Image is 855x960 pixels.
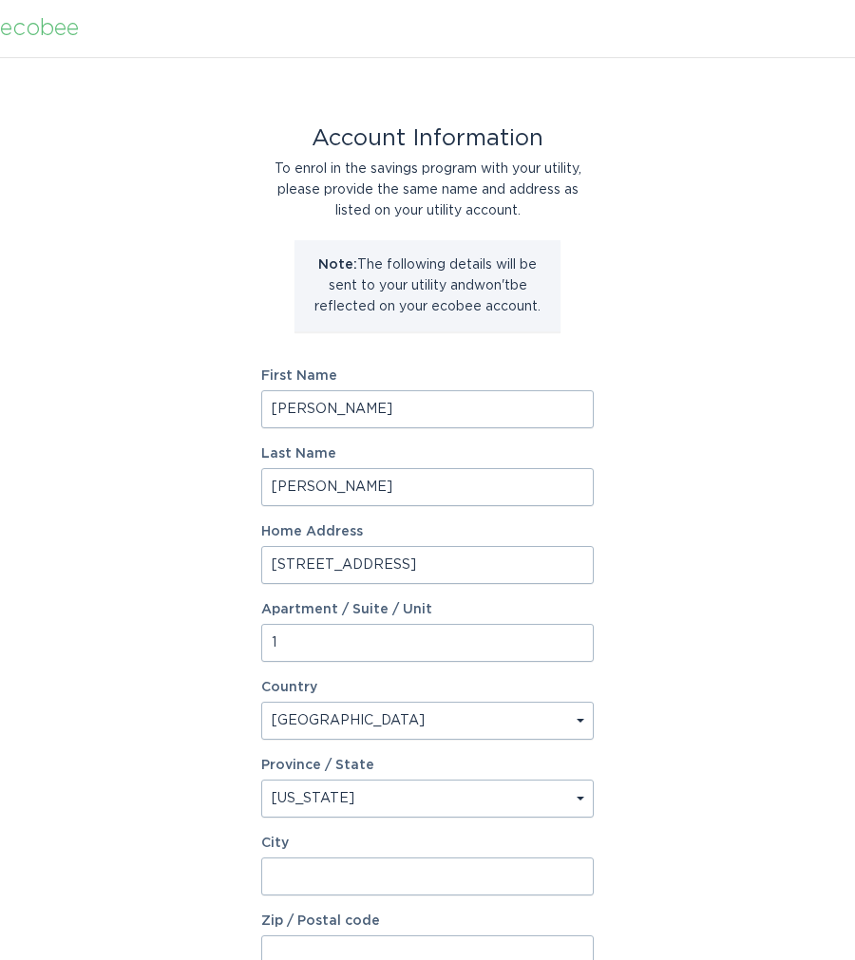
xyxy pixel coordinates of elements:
[261,759,374,772] label: Province / State
[261,447,594,461] label: Last Name
[261,603,594,616] label: Apartment / Suite / Unit
[261,369,594,383] label: First Name
[261,681,317,694] label: Country
[261,159,594,221] div: To enrol in the savings program with your utility, please provide the same name and address as li...
[261,837,594,850] label: City
[318,258,357,272] strong: Note:
[261,128,594,149] div: Account Information
[261,525,594,538] label: Home Address
[261,914,594,928] label: Zip / Postal code
[309,254,546,317] p: The following details will be sent to your utility and won't be reflected on your ecobee account.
